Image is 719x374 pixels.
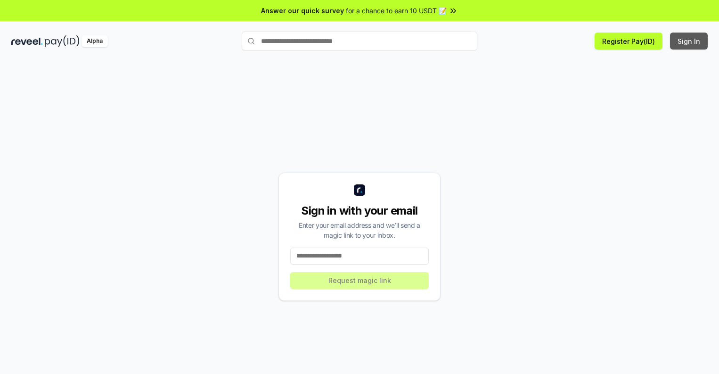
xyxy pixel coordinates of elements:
[82,35,108,47] div: Alpha
[346,6,447,16] span: for a chance to earn 10 USDT 📝
[11,35,43,47] img: reveel_dark
[45,35,80,47] img: pay_id
[261,6,344,16] span: Answer our quick survey
[595,33,662,50] button: Register Pay(ID)
[290,203,429,218] div: Sign in with your email
[290,220,429,240] div: Enter your email address and we’ll send a magic link to your inbox.
[354,184,365,196] img: logo_small
[670,33,708,50] button: Sign In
